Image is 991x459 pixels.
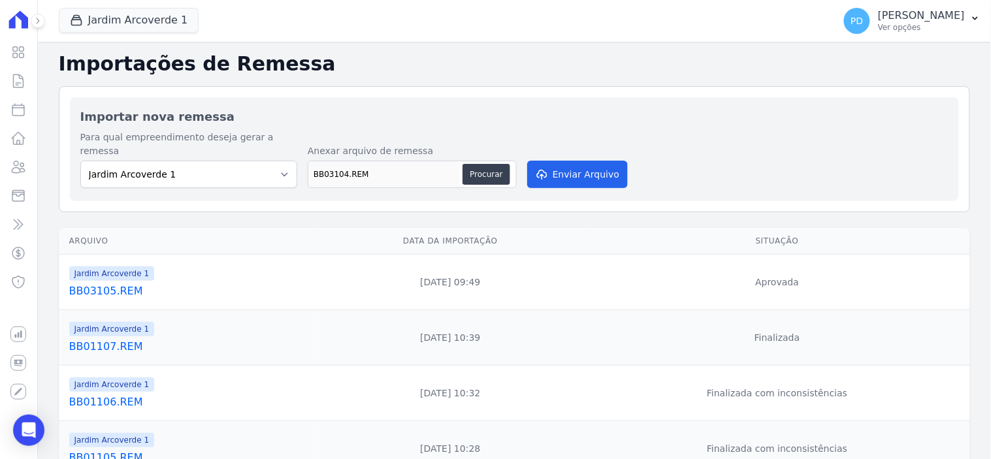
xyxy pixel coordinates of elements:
span: PD [851,16,863,25]
h2: Importações de Remessa [59,52,970,76]
label: Anexar arquivo de remessa [308,144,517,158]
h2: Importar nova remessa [80,108,949,125]
th: Arquivo [59,228,317,255]
button: PD [PERSON_NAME] Ver opções [834,3,991,39]
a: BB01106.REM [69,394,312,410]
a: BB01107.REM [69,339,312,355]
td: [DATE] 09:49 [316,255,585,310]
td: Finalizada com inconsistências [585,366,970,421]
button: Enviar Arquivo [527,161,628,188]
th: Data da Importação [316,228,585,255]
td: [DATE] 10:39 [316,310,585,366]
div: Open Intercom Messenger [13,415,44,446]
th: Situação [585,228,970,255]
label: Para qual empreendimento deseja gerar a remessa [80,131,297,158]
span: Jardim Arcoverde 1 [69,266,155,281]
td: Aprovada [585,255,970,310]
p: Ver opções [878,22,965,33]
a: BB03105.REM [69,283,312,299]
span: Jardim Arcoverde 1 [69,433,155,447]
span: Jardim Arcoverde 1 [69,322,155,336]
td: [DATE] 10:32 [316,366,585,421]
p: [PERSON_NAME] [878,9,965,22]
button: Jardim Arcoverde 1 [59,8,199,33]
button: Procurar [463,164,510,185]
td: Finalizada [585,310,970,366]
span: Jardim Arcoverde 1 [69,377,155,392]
